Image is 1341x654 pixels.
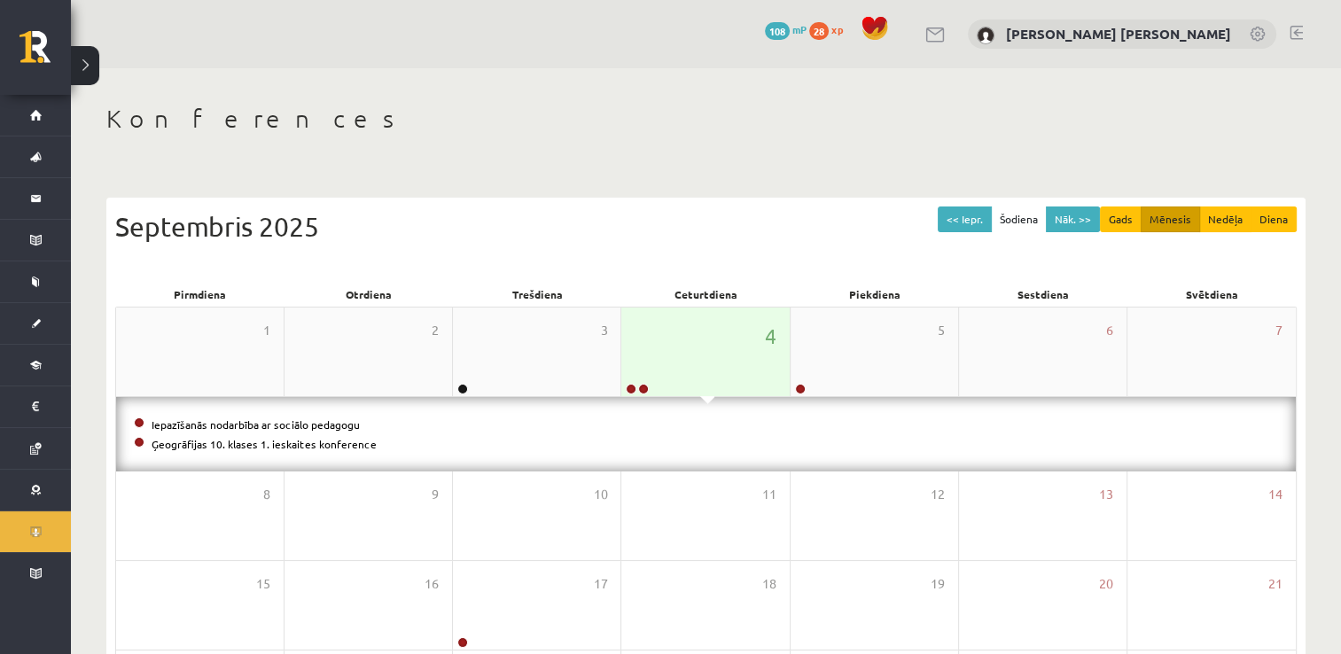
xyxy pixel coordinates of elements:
img: Endija Elizabete Zēvalde [977,27,994,44]
span: 28 [809,22,829,40]
span: 14 [1268,485,1283,504]
span: 15 [256,574,270,594]
button: Diena [1251,206,1297,232]
button: << Iepr. [938,206,992,232]
span: 12 [931,485,945,504]
a: Iepazīšanās nodarbība ar sociālo pedagogu [152,417,360,432]
button: Gads [1100,206,1142,232]
span: 16 [425,574,439,594]
span: 10 [593,485,607,504]
a: [PERSON_NAME] [PERSON_NAME] [1006,25,1231,43]
span: xp [831,22,843,36]
span: 6 [1106,321,1113,340]
div: Septembris 2025 [115,206,1297,246]
button: Nāk. >> [1046,206,1100,232]
span: 7 [1275,321,1283,340]
div: Ceturtdiena [621,282,790,307]
span: 17 [593,574,607,594]
div: Sestdiena [959,282,1127,307]
span: 18 [762,574,776,594]
span: 3 [600,321,607,340]
span: 11 [762,485,776,504]
a: Rīgas 1. Tālmācības vidusskola [19,31,71,75]
span: 108 [765,22,790,40]
div: Otrdiena [284,282,452,307]
a: 28 xp [809,22,852,36]
span: 4 [765,321,776,351]
div: Pirmdiena [115,282,284,307]
span: 5 [938,321,945,340]
span: 20 [1099,574,1113,594]
span: 8 [263,485,270,504]
a: 108 mP [765,22,807,36]
span: 9 [432,485,439,504]
button: Nedēļa [1199,206,1251,232]
button: Mēnesis [1141,206,1200,232]
span: mP [792,22,807,36]
div: Svētdiena [1128,282,1297,307]
span: 21 [1268,574,1283,594]
span: 13 [1099,485,1113,504]
a: Ģeogrāfijas 10. klases 1. ieskaites konference [152,437,377,451]
div: Piekdiena [791,282,959,307]
button: Šodiena [991,206,1047,232]
span: 1 [263,321,270,340]
span: 19 [931,574,945,594]
h1: Konferences [106,104,1306,134]
div: Trešdiena [453,282,621,307]
span: 2 [432,321,439,340]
